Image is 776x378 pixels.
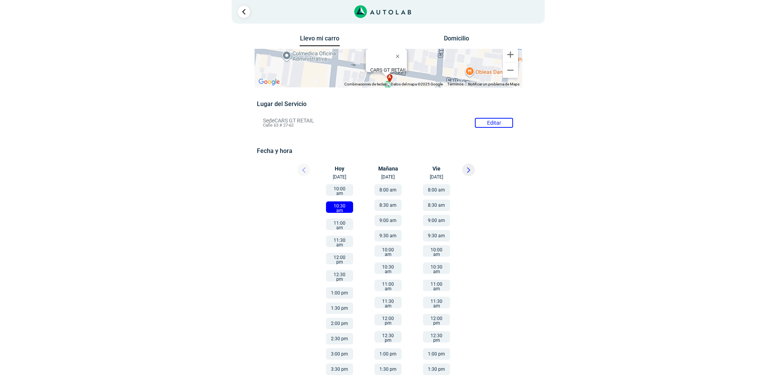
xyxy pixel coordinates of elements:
button: 3:30 pm [326,364,353,375]
button: 12:30 pm [326,270,353,281]
button: 8:00 am [423,184,450,196]
button: 12:00 pm [374,314,402,325]
a: Abre esta zona en Google Maps (se abre en una nueva ventana) [257,77,282,87]
button: 11:30 am [326,236,353,247]
button: 1:00 pm [326,287,353,299]
button: 3:00 pm [326,348,353,360]
span: Datos del mapa ©2025 Google [391,82,443,86]
button: 11:00 am [374,280,402,291]
b: CARS GT RETAIL [370,67,407,73]
button: 11:30 am [374,297,402,308]
button: 1:30 pm [423,364,450,375]
button: 8:30 am [374,199,402,211]
button: 9:00 am [374,215,402,226]
button: 12:30 pm [423,331,450,343]
span: a [388,74,391,80]
div: Calle 63 # 27-62 [370,67,407,79]
button: Cerrar [390,47,408,65]
button: 1:30 pm [374,364,402,375]
button: 10:30 am [374,262,402,274]
button: 9:00 am [423,215,450,226]
button: 8:30 am [423,199,450,211]
button: 12:00 pm [423,314,450,325]
button: 12:30 pm [374,331,402,343]
button: 1:30 pm [326,302,353,314]
button: 9:30 am [374,230,402,241]
button: 10:30 am [326,201,353,213]
button: 11:00 am [423,280,450,291]
button: Domicilio [436,35,476,46]
button: 12:00 pm [326,253,353,264]
button: 10:30 am [423,262,450,274]
button: 10:00 am [326,184,353,196]
h5: Lugar del Servicio [257,100,519,108]
button: 1:00 pm [423,348,450,360]
button: 11:00 am [326,219,353,230]
a: Ir al paso anterior [238,6,250,18]
button: 10:00 am [374,245,402,257]
button: 9:30 am [423,230,450,241]
button: 1:00 pm [374,348,402,360]
button: Ampliar [503,47,518,62]
button: 11:30 am [423,297,450,308]
button: 8:00 am [374,184,402,196]
button: Combinaciones de teclas [344,82,386,87]
button: Llevo mi carro [300,35,340,47]
a: Link al sitio de autolab [354,8,411,15]
img: Google [257,77,282,87]
h5: Fecha y hora [257,147,519,154]
button: 2:00 pm [326,318,353,329]
a: Términos (se abre en una nueva pestaña) [447,82,463,86]
button: Reducir [503,63,518,78]
button: 2:30 pm [326,333,353,344]
button: 10:00 am [423,245,450,257]
a: Notificar un problema de Maps [468,82,519,86]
